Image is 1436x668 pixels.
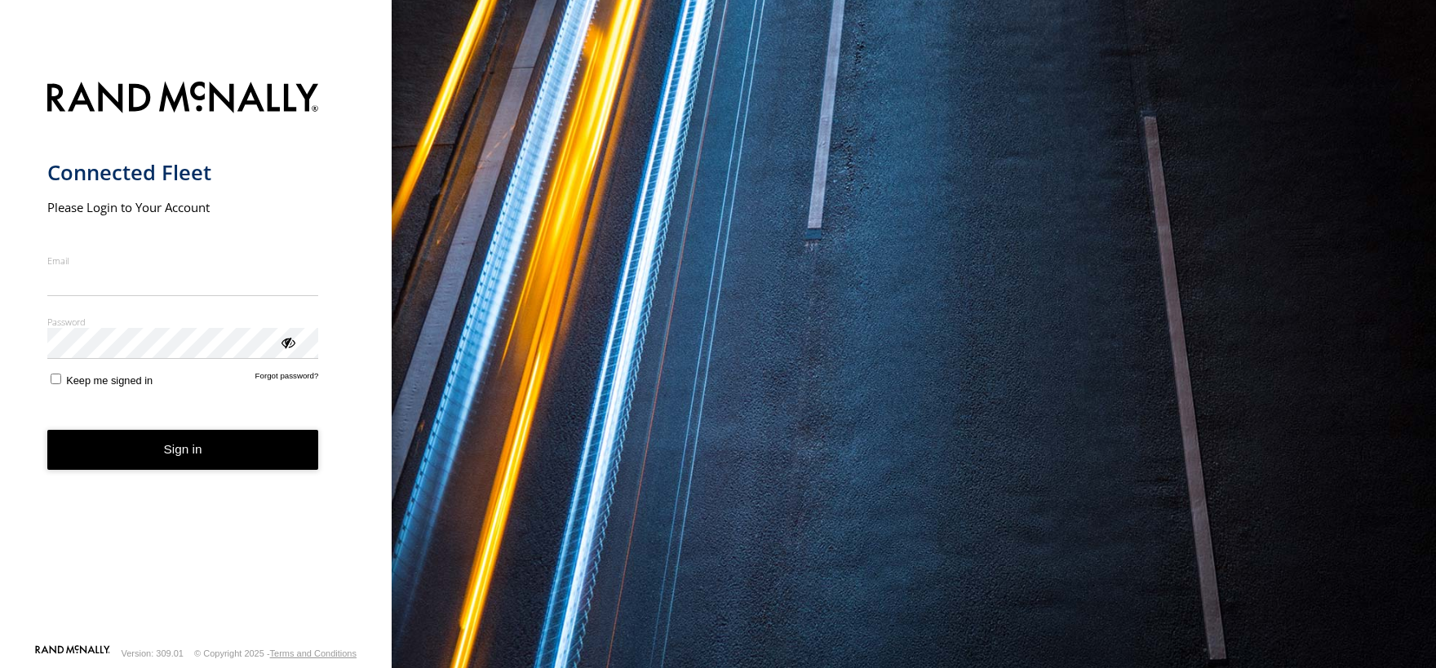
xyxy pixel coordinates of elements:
button: Sign in [47,430,319,470]
div: Version: 309.01 [122,648,184,658]
a: Terms and Conditions [270,648,357,658]
img: Rand McNally [47,78,319,120]
h1: Connected Fleet [47,159,319,186]
span: Keep me signed in [66,374,153,387]
label: Email [47,254,319,267]
h2: Please Login to Your Account [47,199,319,215]
a: Forgot password? [255,371,319,387]
div: © Copyright 2025 - [194,648,357,658]
label: Password [47,316,319,328]
div: ViewPassword [279,334,295,350]
form: main [47,72,345,644]
input: Keep me signed in [51,374,61,384]
a: Visit our Website [35,645,110,661]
